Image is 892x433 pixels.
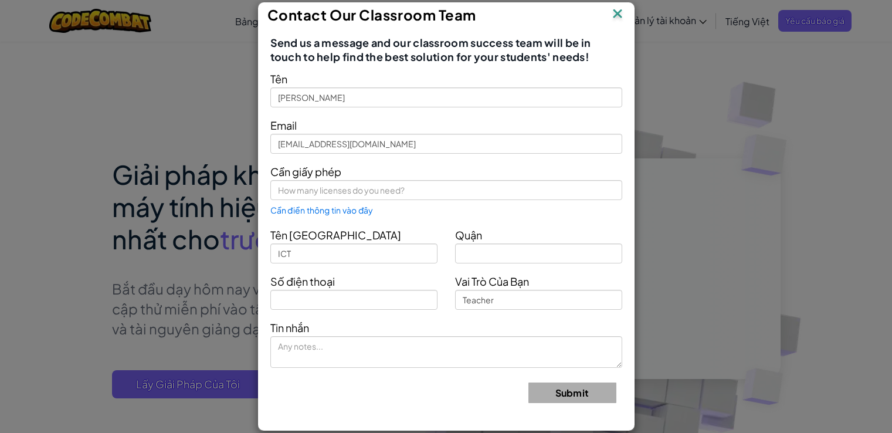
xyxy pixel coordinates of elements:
[455,228,482,242] span: Quận
[270,36,622,64] span: Send us a message and our classroom success team will be in touch to help find the best solution ...
[270,119,297,132] span: Email
[455,275,529,288] span: Vai Trò Của Bạn
[270,205,374,215] span: Cần điền thông tin vào đây
[270,72,287,86] span: Tên
[270,165,341,178] span: Cần giấy phép
[270,228,401,242] span: Tên [GEOGRAPHIC_DATA]
[270,275,335,288] span: Số điện thoại
[270,321,309,334] span: Tin nhắn
[528,383,616,403] button: Submit
[455,290,622,310] input: Teacher, Principal, etc.
[270,180,622,200] input: How many licenses do you need?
